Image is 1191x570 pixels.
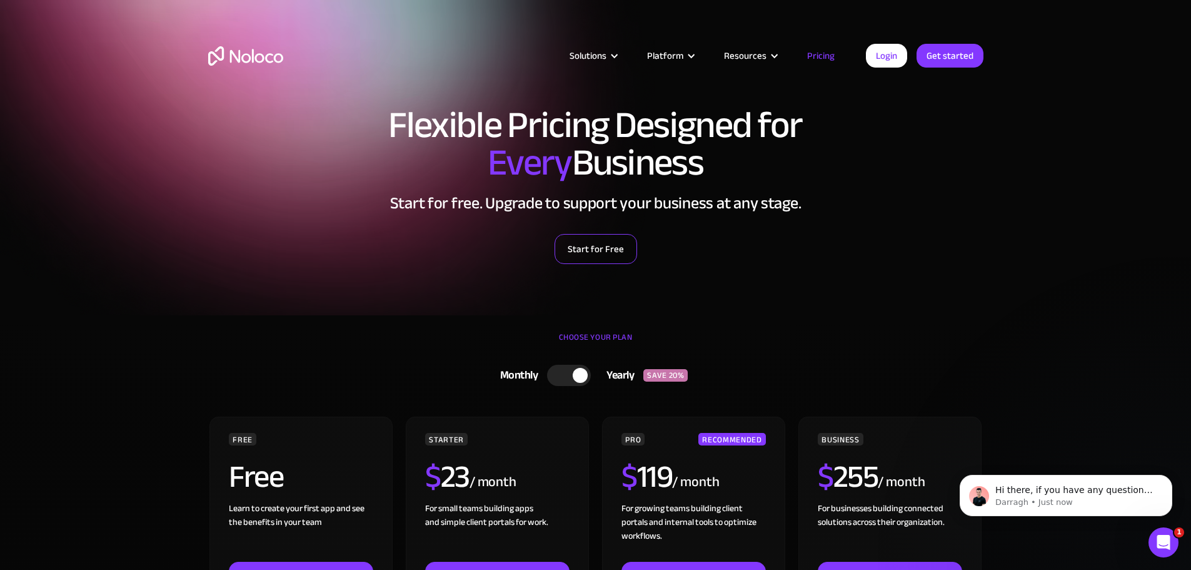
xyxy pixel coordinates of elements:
[917,44,983,68] a: Get started
[425,433,467,445] div: STARTER
[621,461,672,492] h2: 119
[878,472,925,492] div: / month
[554,48,631,64] div: Solutions
[1174,527,1184,537] span: 1
[818,433,863,445] div: BUSINESS
[647,48,683,64] div: Platform
[425,447,441,506] span: $
[643,369,688,382] div: SAVE 20%
[724,48,766,64] div: Resources
[941,449,1191,536] iframe: Intercom notifications message
[229,461,283,492] h2: Free
[425,502,569,562] div: For small teams building apps and simple client portals for work. ‍
[470,472,516,492] div: / month
[791,48,850,64] a: Pricing
[621,502,765,562] div: For growing teams building client portals and internal tools to optimize workflows.
[621,447,637,506] span: $
[708,48,791,64] div: Resources
[208,46,283,66] a: home
[866,44,907,68] a: Login
[488,128,572,198] span: Every
[229,502,373,562] div: Learn to create your first app and see the benefits in your team ‍
[818,502,962,562] div: For businesses building connected solutions across their organization. ‍
[621,433,645,445] div: PRO
[818,461,878,492] h2: 255
[425,461,470,492] h2: 23
[591,366,643,385] div: Yearly
[818,447,833,506] span: $
[631,48,708,64] div: Platform
[570,48,606,64] div: Solutions
[208,194,983,213] h2: Start for free. Upgrade to support your business at any stage.
[698,433,765,445] div: RECOMMENDED
[1148,527,1178,557] iframe: Intercom live chat
[208,106,983,181] h1: Flexible Pricing Designed for Business
[555,234,637,264] a: Start for Free
[208,328,983,359] div: CHOOSE YOUR PLAN
[485,366,548,385] div: Monthly
[672,472,719,492] div: / month
[229,433,256,445] div: FREE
